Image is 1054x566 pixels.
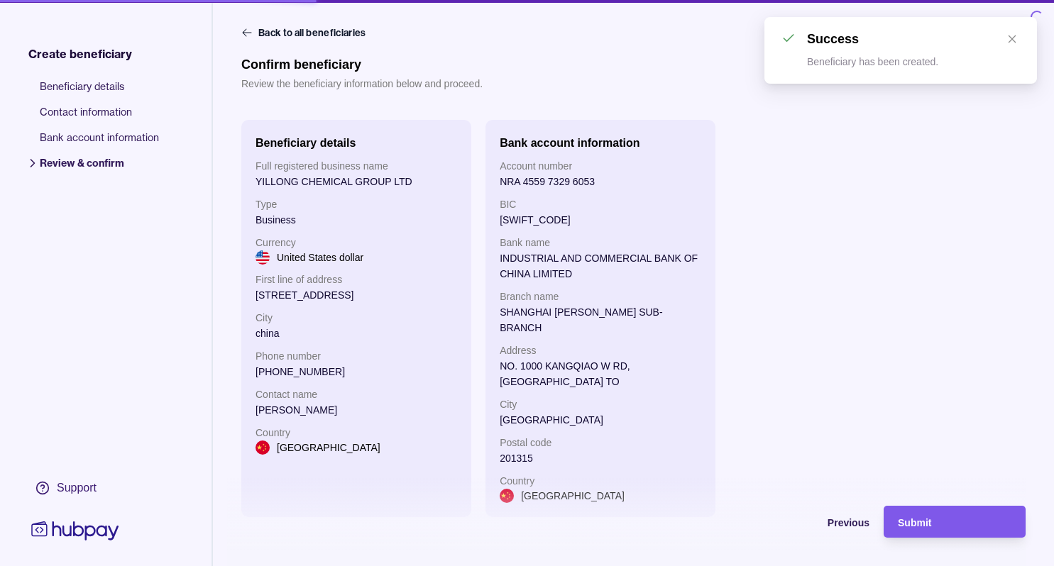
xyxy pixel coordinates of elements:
button: Close [992,11,1043,43]
p: Review the beneficiary information below and proceed. [241,76,483,91]
p: Phone number [256,348,457,364]
p: Full registered business name [256,158,457,174]
p: Currency [256,235,457,250]
p: Country [500,473,701,489]
h2: Bank account information [500,137,639,149]
span: Contact information [40,105,159,131]
p: NO. 1000 KANGQIAO W RD, [GEOGRAPHIC_DATA] TO [500,358,701,389]
p: Type [256,196,457,212]
span: Previous [828,517,869,528]
h1: Confirm beneficiary [241,57,483,72]
div: Support [57,480,97,496]
p: INDUSTRIAL AND COMMERCIAL BANK OF CHINA LIMITED [500,250,701,282]
p: City [500,396,701,412]
p: First line of address [256,272,457,287]
span: Review & confirm [40,156,159,182]
p: [GEOGRAPHIC_DATA] [500,412,701,428]
a: Support [28,473,122,503]
p: [STREET_ADDRESS] [256,287,457,303]
p: YILLONG CHEMICAL GROUP LTD [256,174,457,189]
p: NRA 4559 7329 6053 [500,174,701,189]
img: cn [500,489,514,503]
p: SHANGHAI [PERSON_NAME] SUB-BRANCH [500,304,701,335]
h2: Beneficiary details [256,137,356,149]
p: Account number [500,158,701,174]
button: Submit [884,506,1026,538]
p: Postal code [500,435,701,450]
p: City [256,310,457,326]
p: BIC [500,196,701,212]
p: Business [256,212,457,228]
p: [PERSON_NAME] [256,402,457,418]
button: Back to all beneficiaries [241,26,369,40]
span: Bank account information [40,131,159,156]
p: Bank name [500,235,701,250]
h1: Success [807,32,859,46]
p: Address [500,343,701,358]
span: Submit [898,517,931,528]
p: Country [256,425,457,440]
p: Beneficiary has been created. [807,56,938,67]
p: [SWIFT_CODE] [500,212,701,228]
p: Contact name [256,387,457,402]
p: 201315 [500,450,701,466]
img: cn [256,440,270,455]
p: [GEOGRAPHIC_DATA] [521,488,625,504]
p: [GEOGRAPHIC_DATA] [277,440,380,455]
p: Branch name [500,289,701,304]
img: us [256,250,270,265]
p: United States dollar [277,250,363,265]
p: [PHONE_NUMBER] [256,364,457,379]
span: close [1007,34,1017,44]
button: Previous [728,506,869,538]
span: Beneficiary details [40,79,159,105]
p: china [256,326,457,341]
a: Close [1004,31,1020,47]
span: Create beneficiary [28,45,132,62]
